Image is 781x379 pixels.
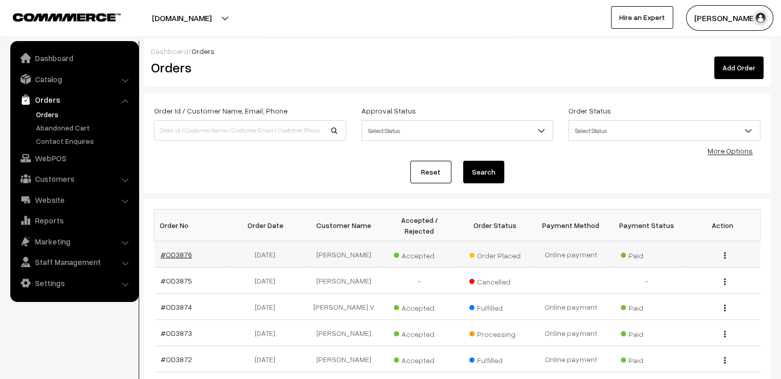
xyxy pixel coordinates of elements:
[533,320,609,346] td: Online payment
[306,346,382,372] td: [PERSON_NAME]
[533,241,609,268] td: Online payment
[753,10,768,26] img: user
[458,210,534,241] th: Order Status
[361,120,554,141] span: Select Status
[724,357,726,364] img: Menu
[621,326,672,339] span: Paid
[161,329,192,337] a: #OD3873
[192,47,215,55] span: Orders
[116,5,247,31] button: [DOMAIN_NAME]
[306,294,382,320] td: [PERSON_NAME] V
[621,352,672,366] span: Paid
[161,276,192,285] a: #OD3875
[394,326,445,339] span: Accepted
[155,210,231,241] th: Order No
[151,47,188,55] a: Dashboard
[382,268,458,294] td: -
[161,355,192,364] a: #OD3872
[306,241,382,268] td: [PERSON_NAME]
[533,346,609,372] td: Online payment
[394,300,445,313] span: Accepted
[13,90,135,109] a: Orders
[154,120,346,141] input: Order Id / Customer Name / Customer Email / Customer Phone
[621,248,672,261] span: Paid
[463,161,504,183] button: Search
[13,274,135,292] a: Settings
[469,248,521,261] span: Order Placed
[569,122,760,140] span: Select Status
[154,105,288,116] label: Order Id / Customer Name, Email, Phone
[13,232,135,251] a: Marketing
[151,46,764,56] div: /
[151,60,345,75] h2: Orders
[533,210,609,241] th: Payment Method
[568,105,611,116] label: Order Status
[609,210,685,241] th: Payment Status
[568,120,760,141] span: Select Status
[33,122,135,133] a: Abandoned Cart
[13,169,135,188] a: Customers
[230,320,306,346] td: [DATE]
[161,302,192,311] a: #OD3874
[306,320,382,346] td: [PERSON_NAME]
[469,300,521,313] span: Fulfilled
[382,210,458,241] th: Accepted / Rejected
[33,109,135,120] a: Orders
[13,253,135,271] a: Staff Management
[13,13,121,21] img: COMMMERCE
[394,248,445,261] span: Accepted
[469,326,521,339] span: Processing
[362,122,553,140] span: Select Status
[708,146,753,155] a: More Options
[724,278,726,285] img: Menu
[306,210,382,241] th: Customer Name
[306,268,382,294] td: [PERSON_NAME]
[13,149,135,167] a: WebPOS
[33,136,135,146] a: Contact Enquires
[230,294,306,320] td: [DATE]
[13,211,135,230] a: Reports
[230,210,306,241] th: Order Date
[469,352,521,366] span: Fulfilled
[724,252,726,259] img: Menu
[230,241,306,268] td: [DATE]
[230,268,306,294] td: [DATE]
[161,250,192,259] a: #OD3876
[621,300,672,313] span: Paid
[714,56,764,79] a: Add Order
[724,331,726,337] img: Menu
[684,210,760,241] th: Action
[13,70,135,88] a: Catalog
[410,161,451,183] a: Reset
[230,346,306,372] td: [DATE]
[13,191,135,209] a: Website
[13,49,135,67] a: Dashboard
[533,294,609,320] td: Online payment
[724,305,726,311] img: Menu
[469,274,521,287] span: Cancelled
[13,10,103,23] a: COMMMERCE
[611,6,673,29] a: Hire an Expert
[361,105,416,116] label: Approval Status
[394,352,445,366] span: Accepted
[686,5,773,31] button: [PERSON_NAME]
[609,268,685,294] td: -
